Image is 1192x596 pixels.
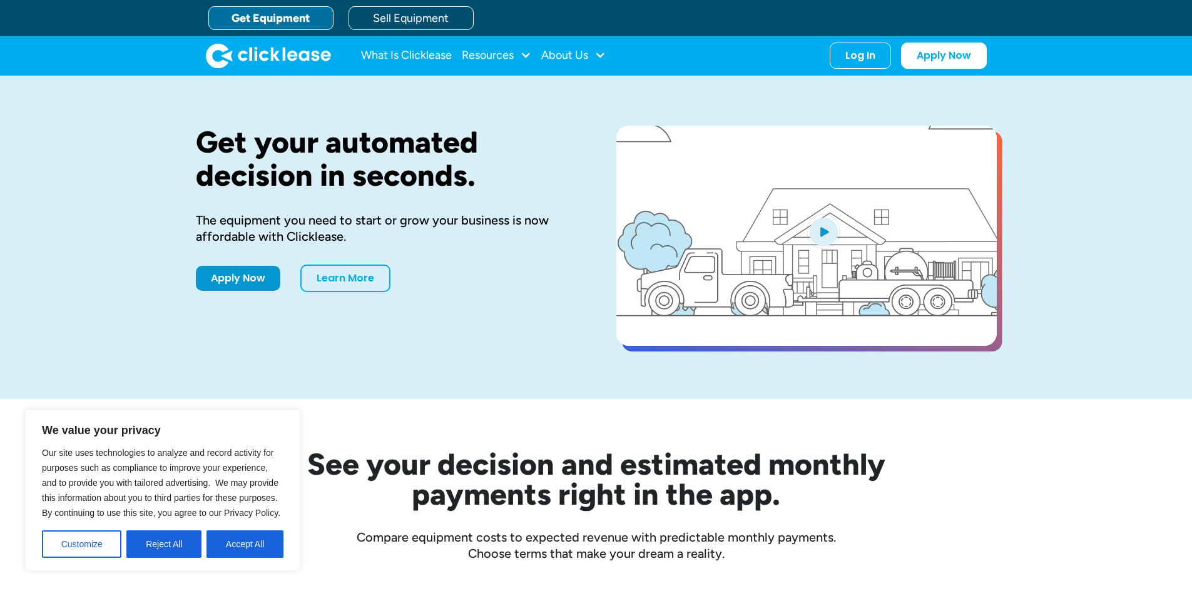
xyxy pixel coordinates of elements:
div: The equipment you need to start or grow your business is now affordable with Clicklease. [196,212,576,245]
div: We value your privacy [25,410,300,571]
a: Get Equipment [208,6,334,30]
a: Apply Now [196,266,280,291]
img: Blue play button logo on a light blue circular background [807,214,840,249]
a: open lightbox [616,126,997,346]
a: Apply Now [901,43,987,69]
img: Clicklease logo [206,43,331,68]
span: Our site uses technologies to analyze and record activity for purposes such as compliance to impr... [42,448,280,518]
div: Compare equipment costs to expected revenue with predictable monthly payments. Choose terms that ... [196,529,997,562]
p: We value your privacy [42,423,283,438]
a: home [206,43,331,68]
h1: Get your automated decision in seconds. [196,126,576,192]
a: Sell Equipment [349,6,474,30]
button: Accept All [206,530,283,558]
button: Customize [42,530,121,558]
h2: See your decision and estimated monthly payments right in the app. [246,449,947,509]
a: What Is Clicklease [361,43,452,68]
div: Log In [845,49,875,62]
a: Learn More [300,265,390,292]
div: Resources [462,43,531,68]
button: Reject All [126,530,201,558]
div: About Us [541,43,606,68]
